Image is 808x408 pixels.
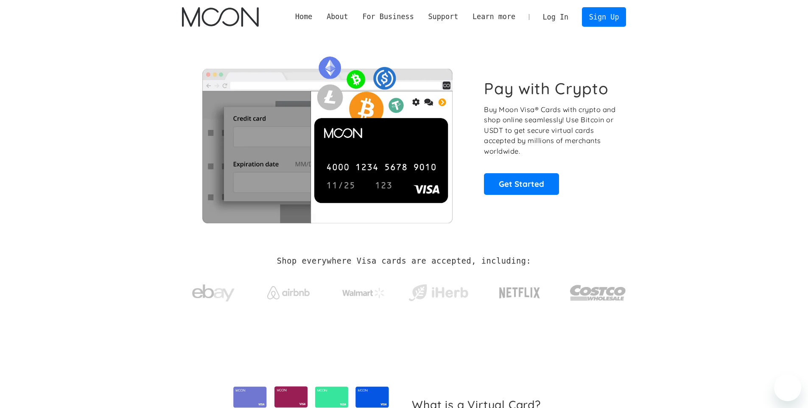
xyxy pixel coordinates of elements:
[484,104,617,157] p: Buy Moon Visa® Cards with crypto and shop online seamlessly! Use Bitcoin or USDT to get secure vi...
[257,278,320,304] a: Airbnb
[407,282,470,304] img: iHerb
[484,173,559,194] a: Get Started
[327,11,348,22] div: About
[536,8,576,26] a: Log In
[428,11,458,22] div: Support
[362,11,414,22] div: For Business
[267,286,310,299] img: Airbnb
[498,282,541,304] img: Netflix
[319,11,355,22] div: About
[582,7,626,26] a: Sign Up
[342,288,385,298] img: Walmart
[182,7,259,27] img: Moon Logo
[277,256,531,266] h2: Shop everywhere Visa cards are accepted, including:
[774,374,801,401] iframe: Button to launch messaging window
[482,274,558,308] a: Netflix
[182,7,259,27] a: home
[192,280,235,307] img: ebay
[182,271,245,311] a: ebay
[570,268,626,313] a: Costco
[465,11,523,22] div: Learn more
[484,79,609,98] h1: Pay with Crypto
[182,51,472,223] img: Moon Cards let you spend your crypto anywhere Visa is accepted.
[472,11,515,22] div: Learn more
[332,279,395,302] a: Walmart
[355,11,421,22] div: For Business
[407,273,470,308] a: iHerb
[421,11,465,22] div: Support
[288,11,319,22] a: Home
[570,277,626,309] img: Costco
